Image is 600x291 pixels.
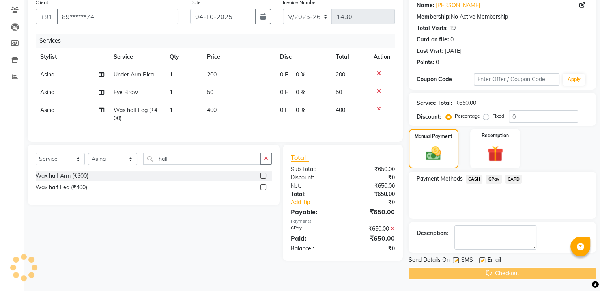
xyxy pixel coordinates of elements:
[36,34,401,48] div: Services
[36,48,109,66] th: Stylist
[114,89,138,96] span: Eye Brow
[417,24,448,32] div: Total Visits:
[275,48,331,66] th: Disc
[291,71,293,79] span: |
[449,24,456,32] div: 19
[563,74,585,86] button: Apply
[285,182,343,190] div: Net:
[456,99,476,107] div: ₹650.00
[280,88,288,97] span: 0 F
[280,71,288,79] span: 0 F
[291,153,309,162] span: Total
[417,47,443,55] div: Last Visit:
[170,106,173,114] span: 1
[488,256,501,266] span: Email
[291,88,293,97] span: |
[170,89,173,96] span: 1
[474,73,560,86] input: Enter Offer / Coupon Code
[505,175,522,184] span: CARD
[202,48,275,66] th: Price
[482,144,508,164] img: _gift.svg
[417,58,434,67] div: Points:
[285,198,352,207] a: Add Tip
[417,99,452,107] div: Service Total:
[336,71,345,78] span: 200
[285,190,343,198] div: Total:
[352,198,400,207] div: ₹0
[436,1,480,9] a: [PERSON_NAME]
[114,71,154,78] span: Under Arm Rica
[285,173,343,182] div: Discount:
[165,48,202,66] th: Qty
[291,106,293,114] span: |
[417,175,463,183] span: Payment Methods
[343,182,401,190] div: ₹650.00
[343,225,401,233] div: ₹650.00
[109,48,165,66] th: Service
[285,233,343,243] div: Paid:
[417,13,588,21] div: No Active Membership
[40,71,54,78] span: Asina
[285,165,343,173] div: Sub Total:
[343,207,401,216] div: ₹650.00
[336,89,342,96] span: 50
[296,106,305,114] span: 0 %
[492,112,504,119] label: Fixed
[170,71,173,78] span: 1
[343,165,401,173] div: ₹650.00
[331,48,369,66] th: Total
[40,106,54,114] span: Asina
[114,106,157,122] span: Wax half Leg (₹400)
[415,133,452,140] label: Manual Payment
[417,35,449,44] div: Card on file:
[296,88,305,97] span: 0 %
[343,173,401,182] div: ₹0
[280,106,288,114] span: 0 F
[455,112,480,119] label: Percentage
[336,106,345,114] span: 400
[417,229,448,237] div: Description:
[482,132,509,139] label: Redemption
[343,233,401,243] div: ₹650.00
[285,207,343,216] div: Payable:
[486,175,502,184] span: GPay
[143,153,261,165] input: Search or Scan
[36,183,87,192] div: Wax half Leg (₹400)
[445,47,462,55] div: [DATE]
[40,89,54,96] span: Asina
[207,106,217,114] span: 400
[461,256,473,266] span: SMS
[207,89,213,96] span: 50
[296,71,305,79] span: 0 %
[450,35,454,44] div: 0
[285,244,343,253] div: Balance :
[417,1,434,9] div: Name:
[57,9,178,24] input: Search by Name/Mobile/Email/Code
[343,190,401,198] div: ₹650.00
[36,172,88,180] div: Wax half Arm (₹300)
[409,256,450,266] span: Send Details On
[207,71,217,78] span: 200
[369,48,395,66] th: Action
[291,218,395,225] div: Payments
[417,75,474,84] div: Coupon Code
[436,58,439,67] div: 0
[421,145,446,162] img: _cash.svg
[417,13,451,21] div: Membership:
[36,9,58,24] button: +91
[285,225,343,233] div: GPay
[343,244,401,253] div: ₹0
[417,113,441,121] div: Discount:
[466,175,483,184] span: CASH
